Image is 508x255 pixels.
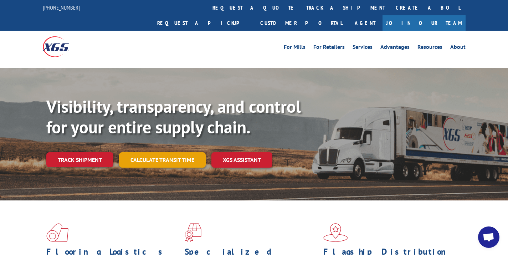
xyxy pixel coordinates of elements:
a: About [450,44,466,52]
a: Calculate transit time [119,152,206,168]
img: xgs-icon-total-supply-chain-intelligence-red [46,223,68,242]
a: Customer Portal [255,15,348,31]
a: For Retailers [313,44,345,52]
a: Resources [417,44,442,52]
a: Join Our Team [383,15,466,31]
a: Advantages [380,44,410,52]
img: xgs-icon-flagship-distribution-model-red [323,223,348,242]
a: Agent [348,15,383,31]
a: Track shipment [46,152,113,167]
a: Request a pickup [152,15,255,31]
a: Services [353,44,373,52]
a: [PHONE_NUMBER] [43,4,80,11]
img: xgs-icon-focused-on-flooring-red [185,223,201,242]
div: Open chat [478,226,499,248]
a: XGS ASSISTANT [211,152,272,168]
b: Visibility, transparency, and control for your entire supply chain. [46,95,301,138]
a: For Mills [284,44,306,52]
